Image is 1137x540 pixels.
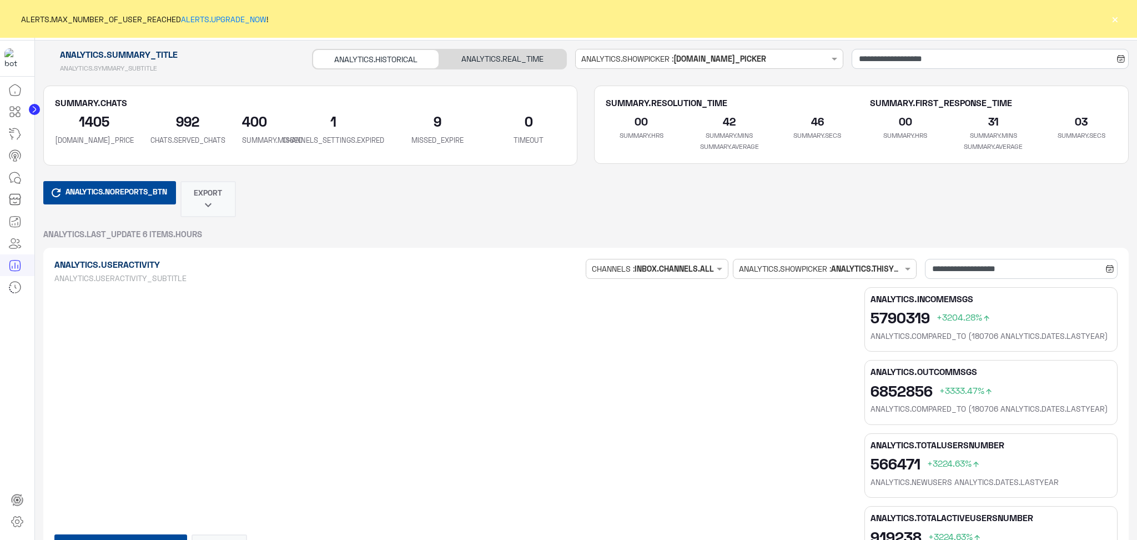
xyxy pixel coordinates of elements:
h5: SUMMARY.RESOLUTION_TIME [606,97,853,108]
p: SUMMARY.AVERAGE [606,141,853,152]
p: SUMMARY.HRS [606,130,677,141]
h2: 0 [491,112,566,130]
h2: 31 [958,112,1029,130]
div: ANALYTICS.HISTORICAL [313,49,439,69]
h2: 992 [150,112,225,130]
h5: ANALYTICS.TOTALACTIVEUSERSNUMBER [871,512,1111,523]
button: ANALYTICS.NOREPORTS_BTN [43,181,176,204]
span: +3204.28% [937,312,991,322]
h5: ANALYTICS.SYMMARY_SUBTITLE [43,64,300,73]
h2: 9 [401,112,475,130]
img: 1403182699927242 [4,48,24,68]
h5: SUMMARY.CHATS [55,97,566,108]
p: CHANNELS_SETTINGS.EXPIRED [283,134,384,146]
p: SUMMARY.MISSED [242,134,266,146]
h5: ANALYTICS.TOTALUSERSNUMBER [871,439,1111,451]
h2: 5790319 [871,308,1111,326]
p: MISSED_EXPIRE [401,134,475,146]
h2: 03 [1046,112,1117,130]
span: ANALYTICS.LAST_UPDATE 6 ITEMS.HOURS [43,228,202,239]
a: ALERTS.UPGRADE_NOW [181,14,266,24]
h1: ANALYTICS.SUMMARY_TITLE [43,49,300,60]
p: SUMMARY.AVERAGE [870,141,1117,152]
span: +3224.63% [927,458,980,468]
p: SUMMARY.MINS [958,130,1029,141]
h5: SUMMARY.FIRST_RESPONSE_TIME [870,97,1117,108]
h6: ANALYTICS.COMPARED_TO (180706 ANALYTICS.DATES.LASTYEAR) [871,331,1111,342]
h5: ANALYTICS.INCOMEMSGS [871,293,1111,304]
span: ALERTS.MAX_NUMBER_OF_USER_REACHED ! [21,13,268,25]
p: TIMEOUT [491,134,566,146]
span: ANALYTICS.NOREPORTS_BTN [63,184,170,199]
h2: 1405 [55,112,134,130]
h1: ANALYTICS.USERACTIVITY [54,259,582,270]
h2: 1 [283,112,384,130]
h5: ANALYTICS.OUTCOMMSGS [871,366,1111,377]
span: +3333.47% [939,385,993,396]
h5: ANALYTICS.USERACTIVITY_SUBTITLE [54,274,582,283]
h2: 00 [606,112,677,130]
h6: ANALYTICS.COMPARED_TO (180706 ANALYTICS.DATES.LASTYEAR) [871,403,1111,414]
button: EXPORTkeyboard_arrow_down [180,181,236,217]
h2: 6852856 [871,382,1111,399]
h2: 400 [242,112,266,130]
i: keyboard_arrow_down [202,198,215,212]
h2: 42 [694,112,765,130]
button: × [1109,13,1120,24]
h2: 566471 [871,454,1111,472]
p: [DOMAIN_NAME]_PRICE [55,134,134,146]
h6: ANALYTICS.NEWUSERS ANALYTICS.DATES.LASTYEAR [871,477,1111,488]
h2: 46 [782,112,853,130]
p: SUMMARY.SECS [782,130,853,141]
p: SUMMARY.HRS [870,130,941,141]
h2: 00 [870,112,941,130]
div: ANALYTICS.REAL_TIME [439,49,566,69]
p: CHATS.SERVED_CHATS [150,134,225,146]
p: SUMMARY.SECS [1046,130,1117,141]
p: SUMMARY.MINS [694,130,765,141]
